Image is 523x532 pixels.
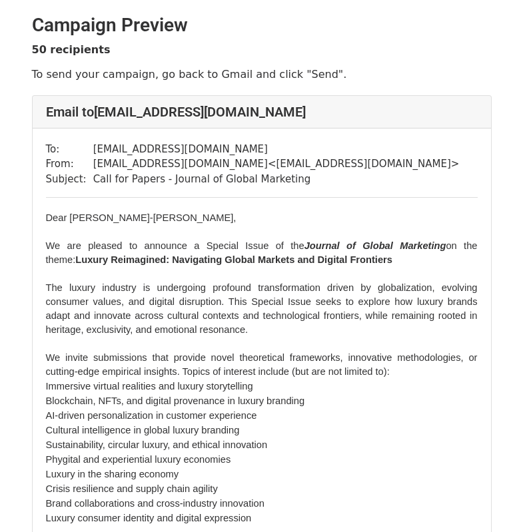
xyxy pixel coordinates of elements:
span: Brand collaborations and cross-industry innovation [46,498,264,509]
span: We are pleased to announce a Special Issue of the on the theme: [46,240,478,265]
i: Journal of Global Marketing [304,240,446,251]
h4: Email to [EMAIL_ADDRESS][DOMAIN_NAME] [46,104,478,120]
span: Luxury consumer identity and digital expression [46,513,252,523]
td: [EMAIL_ADDRESS][DOMAIN_NAME] [93,142,460,157]
p: To send your campaign, go back to Gmail and click "Send". [32,67,492,81]
span: We invite submissions that provide novel theoretical frameworks, innovative methodologies, or cut... [46,352,478,377]
span: Phygital and experiential luxury economies [46,454,231,465]
h2: Campaign Preview [32,14,492,37]
span: Crisis resilience and supply chain agility [46,483,218,494]
span: Luxury in the sharing economy [46,469,179,479]
span: Blockchain, NFTs, and digital provenance in luxury branding [46,396,305,406]
span: Cultural intelligence in global luxury branding [46,425,240,435]
td: To: [46,142,93,157]
span: Sustainability, circular luxury, and ethical innovation [46,439,268,450]
span: Dear [PERSON_NAME]-[PERSON_NAME], [46,212,237,223]
b: Luxury Reimagined: Navigating Global Markets and Digital Frontiers [75,254,392,265]
td: Subject: [46,172,93,187]
span: AI-driven personalization in customer experience [46,410,257,421]
td: Call for Papers - Journal of Global Marketing [93,172,460,187]
span: The luxury industry is undergoing profound transformation driven by globalization, evolving consu... [46,282,478,335]
span: Immersive virtual realities and luxury storytelling [46,381,253,392]
td: [EMAIL_ADDRESS][DOMAIN_NAME] < [EMAIL_ADDRESS][DOMAIN_NAME] > [93,156,460,172]
td: From: [46,156,93,172]
strong: 50 recipients [32,43,111,56]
